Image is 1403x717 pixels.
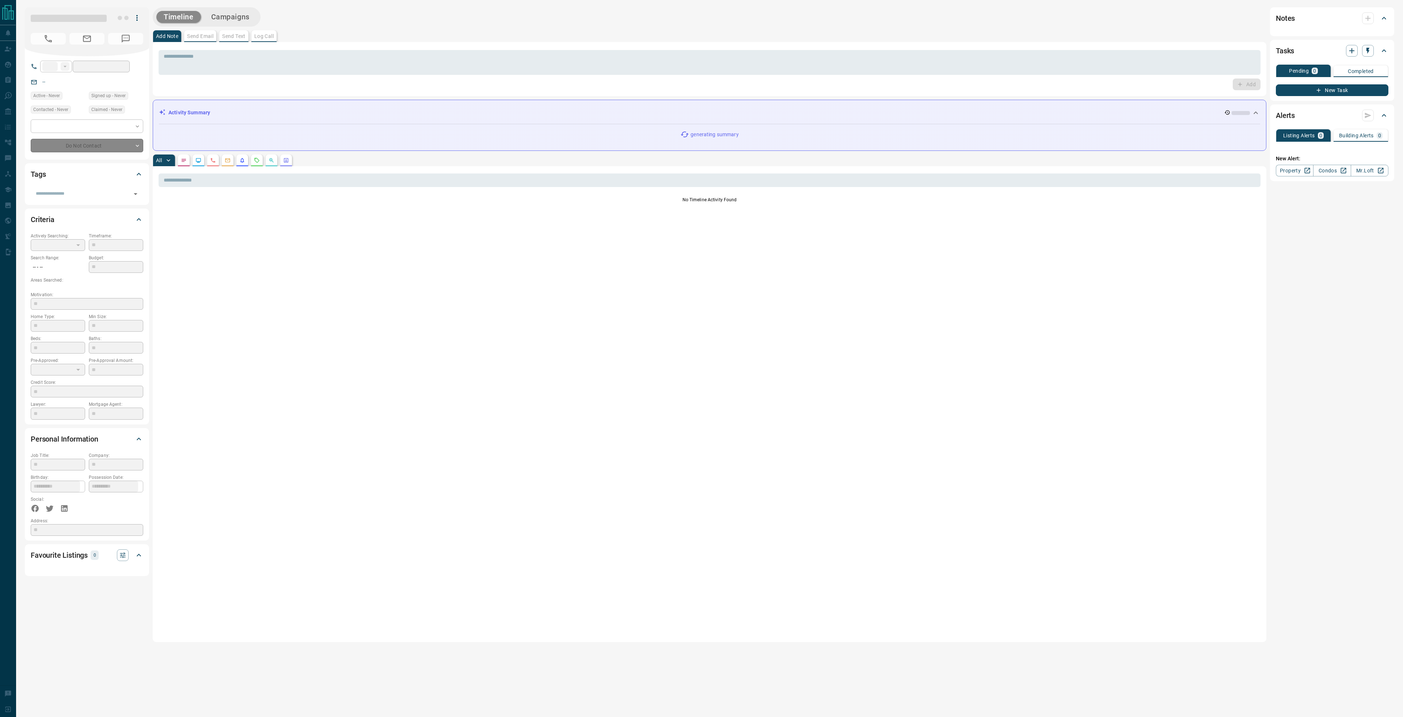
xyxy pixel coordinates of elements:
span: Active - Never [33,92,60,99]
p: 0 [1319,133,1322,138]
p: Possession Date: [89,474,143,481]
p: Company: [89,452,143,459]
h2: Tags [31,168,46,180]
h2: Criteria [31,214,54,225]
button: Timeline [156,11,201,23]
p: 0 [1378,133,1381,138]
p: Areas Searched: [31,277,143,283]
a: Mr.Loft [1351,165,1388,176]
svg: Requests [254,157,260,163]
div: Activity Summary [159,106,1260,119]
div: Tags [31,165,143,183]
span: No Email [69,33,104,45]
p: 0 [93,551,96,559]
a: Condos [1313,165,1351,176]
p: Pre-Approved: [31,357,85,364]
p: Address: [31,518,143,524]
div: Criteria [31,211,143,228]
span: No Number [31,33,66,45]
button: New Task [1276,84,1388,96]
p: Birthday: [31,474,85,481]
div: Do Not Contact [31,139,143,152]
a: -- [42,79,45,85]
h2: Favourite Listings [31,549,88,561]
div: Personal Information [31,430,143,448]
p: Completed [1348,69,1374,74]
p: All [156,158,162,163]
span: Claimed - Never [91,106,122,113]
h2: Notes [1276,12,1295,24]
svg: Opportunities [269,157,274,163]
p: Beds: [31,335,85,342]
p: Pending [1289,68,1309,73]
h2: Tasks [1276,45,1294,57]
span: No Number [108,33,143,45]
p: Motivation: [31,291,143,298]
p: Search Range: [31,255,85,261]
p: Listing Alerts [1283,133,1315,138]
p: Min Size: [89,313,143,320]
a: Property [1276,165,1313,176]
p: Pre-Approval Amount: [89,357,143,364]
p: Mortgage Agent: [89,401,143,408]
svg: Emails [225,157,231,163]
p: Add Note [156,34,178,39]
p: New Alert: [1276,155,1388,163]
p: Building Alerts [1339,133,1374,138]
button: Open [130,189,141,199]
button: Campaigns [204,11,257,23]
span: Contacted - Never [33,106,68,113]
svg: Calls [210,157,216,163]
p: Budget: [89,255,143,261]
div: Notes [1276,9,1388,27]
h2: Alerts [1276,110,1295,121]
p: Actively Searching: [31,233,85,239]
svg: Listing Alerts [239,157,245,163]
p: Activity Summary [168,109,210,117]
svg: Notes [181,157,187,163]
p: Credit Score: [31,379,143,386]
p: No Timeline Activity Found [159,197,1261,203]
p: Lawyer: [31,401,85,408]
div: Favourite Listings0 [31,546,143,564]
div: Alerts [1276,107,1388,124]
svg: Lead Browsing Activity [195,157,201,163]
p: Baths: [89,335,143,342]
p: Home Type: [31,313,85,320]
p: Job Title: [31,452,85,459]
p: -- - -- [31,261,85,273]
div: Tasks [1276,42,1388,60]
span: Signed up - Never [91,92,126,99]
p: generating summary [691,131,738,138]
p: 0 [1313,68,1316,73]
h2: Personal Information [31,433,98,445]
p: Social: [31,496,85,503]
p: Timeframe: [89,233,143,239]
svg: Agent Actions [283,157,289,163]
